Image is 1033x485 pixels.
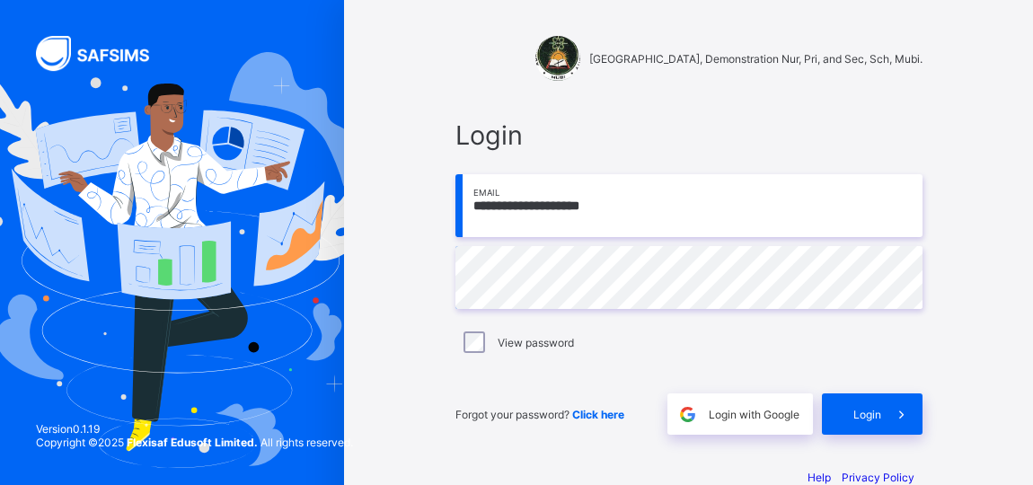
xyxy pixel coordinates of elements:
[677,404,698,425] img: google.396cfc9801f0270233282035f929180a.svg
[589,52,923,66] span: [GEOGRAPHIC_DATA], Demonstration Nur, Pri, and Sec, Sch, Mubi.
[455,119,923,151] span: Login
[853,408,881,421] span: Login
[36,422,353,436] span: Version 0.1.19
[36,36,171,71] img: SAFSIMS Logo
[498,336,574,349] label: View password
[842,471,914,484] a: Privacy Policy
[127,436,258,449] strong: Flexisaf Edusoft Limited.
[455,408,624,421] span: Forgot your password?
[36,436,353,449] span: Copyright © 2025 All rights reserved.
[572,408,624,421] a: Click here
[709,408,799,421] span: Login with Google
[808,471,831,484] a: Help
